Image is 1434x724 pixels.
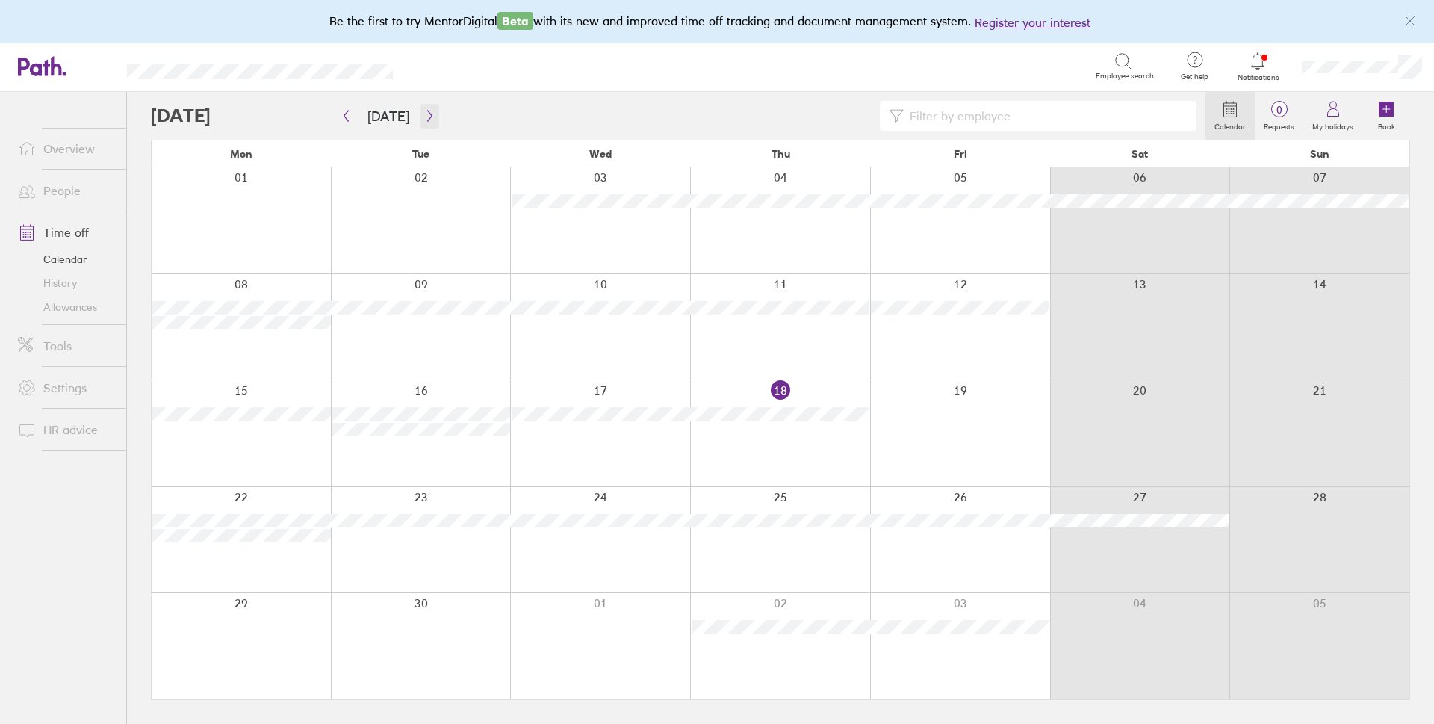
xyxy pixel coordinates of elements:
a: Time off [6,217,126,247]
span: Beta [497,12,533,30]
label: Book [1369,118,1404,132]
a: Calendar [6,247,126,271]
div: Search [433,59,471,72]
a: Allowances [6,295,126,319]
span: Sat [1132,148,1148,160]
a: My holidays [1303,92,1362,140]
a: Overview [6,134,126,164]
a: Notifications [1234,51,1282,82]
a: HR advice [6,415,126,445]
input: Filter by employee [904,102,1188,130]
a: Book [1362,92,1410,140]
label: Calendar [1205,118,1255,132]
label: My holidays [1303,118,1362,132]
span: Fri [954,148,967,160]
button: Register your interest [975,13,1090,31]
span: Tue [412,148,429,160]
span: Mon [230,148,252,160]
a: History [6,271,126,295]
span: Sun [1310,148,1329,160]
span: Employee search [1096,72,1154,81]
span: Notifications [1234,73,1282,82]
a: Calendar [1205,92,1255,140]
span: Get help [1170,72,1219,81]
div: Be the first to try MentorDigital with its new and improved time off tracking and document manage... [329,12,1105,31]
span: 0 [1255,104,1303,116]
a: Settings [6,373,126,403]
label: Requests [1255,118,1303,132]
button: [DATE] [356,104,421,129]
span: Thu [772,148,790,160]
a: People [6,176,126,205]
a: Tools [6,331,126,361]
span: Wed [589,148,612,160]
a: 0Requests [1255,92,1303,140]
